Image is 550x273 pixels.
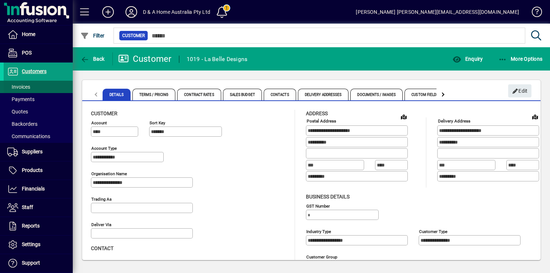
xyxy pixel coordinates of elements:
[398,111,410,123] a: View on map
[4,130,73,142] a: Communications
[4,217,73,235] a: Reports
[306,254,337,259] mat-label: Customer group
[79,52,107,65] button: Back
[7,84,30,90] span: Invoices
[73,52,113,65] app-page-header-button: Back
[22,50,32,56] span: POS
[22,241,40,247] span: Settings
[404,89,445,100] span: Custom Fields
[306,194,350,200] span: Business details
[4,105,73,118] a: Quotes
[91,171,127,176] mat-label: Organisation name
[4,81,73,93] a: Invoices
[264,89,296,100] span: Contacts
[91,222,111,227] mat-label: Deliver via
[22,186,45,192] span: Financials
[306,203,330,208] mat-label: GST Number
[7,96,35,102] span: Payments
[453,56,483,62] span: Enquiry
[91,146,117,151] mat-label: Account Type
[356,6,519,18] div: [PERSON_NAME] [PERSON_NAME][EMAIL_ADDRESS][DOMAIN_NAME]
[22,149,43,154] span: Suppliers
[306,229,331,234] mat-label: Industry type
[4,236,73,254] a: Settings
[22,260,40,266] span: Support
[7,133,50,139] span: Communications
[143,6,210,18] div: D & A Home Australia Pty Ltd
[91,197,112,202] mat-label: Trading as
[4,25,73,44] a: Home
[526,1,541,25] a: Knowledge Base
[419,229,447,234] mat-label: Customer type
[120,5,143,19] button: Profile
[529,111,541,123] a: View on map
[91,111,117,116] span: Customer
[91,120,107,125] mat-label: Account
[451,52,485,65] button: Enquiry
[22,68,47,74] span: Customers
[4,93,73,105] a: Payments
[132,89,176,100] span: Terms / Pricing
[497,52,545,65] button: More Options
[7,109,28,115] span: Quotes
[508,84,531,97] button: Edit
[22,167,43,173] span: Products
[91,245,113,251] span: Contact
[498,56,543,62] span: More Options
[4,161,73,180] a: Products
[103,89,131,100] span: Details
[96,5,120,19] button: Add
[4,254,73,272] a: Support
[306,111,328,116] span: Address
[122,32,145,39] span: Customer
[187,53,248,65] div: 1019 - La Belle Designs
[79,29,107,42] button: Filter
[22,204,33,210] span: Staff
[4,118,73,130] a: Backorders
[118,53,172,65] div: Customer
[4,180,73,198] a: Financials
[177,89,221,100] span: Contract Rates
[350,89,403,100] span: Documents / Images
[4,198,73,217] a: Staff
[4,143,73,161] a: Suppliers
[512,85,528,97] span: Edit
[4,44,73,62] a: POS
[223,89,262,100] span: Sales Budget
[150,120,165,125] mat-label: Sort key
[80,56,105,62] span: Back
[80,33,105,39] span: Filter
[7,121,37,127] span: Backorders
[298,89,349,100] span: Delivery Addresses
[22,31,35,37] span: Home
[22,223,40,229] span: Reports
